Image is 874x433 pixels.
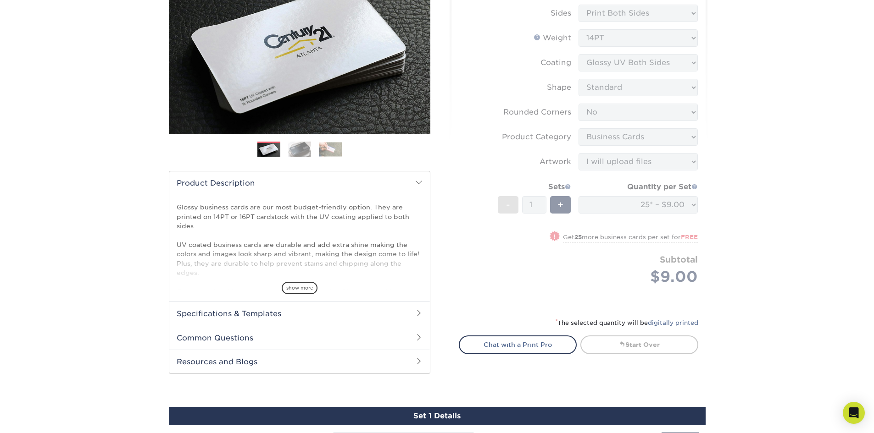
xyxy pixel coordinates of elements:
[580,335,698,354] a: Start Over
[257,138,280,161] img: Business Cards 01
[2,405,78,430] iframe: Google Customer Reviews
[319,142,342,156] img: Business Cards 03
[177,203,423,324] p: Glossy business cards are our most budget-friendly option. They are printed on 14PT or 16PT cards...
[169,326,430,350] h2: Common Questions
[843,402,865,424] div: Open Intercom Messenger
[648,319,698,326] a: digitally printed
[282,282,317,294] span: show more
[556,319,698,326] small: The selected quantity will be
[169,407,706,425] div: Set 1 Details
[169,350,430,373] h2: Resources and Blogs
[169,301,430,325] h2: Specifications & Templates
[288,141,311,157] img: Business Cards 02
[169,171,430,195] h2: Product Description
[459,335,577,354] a: Chat with a Print Pro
